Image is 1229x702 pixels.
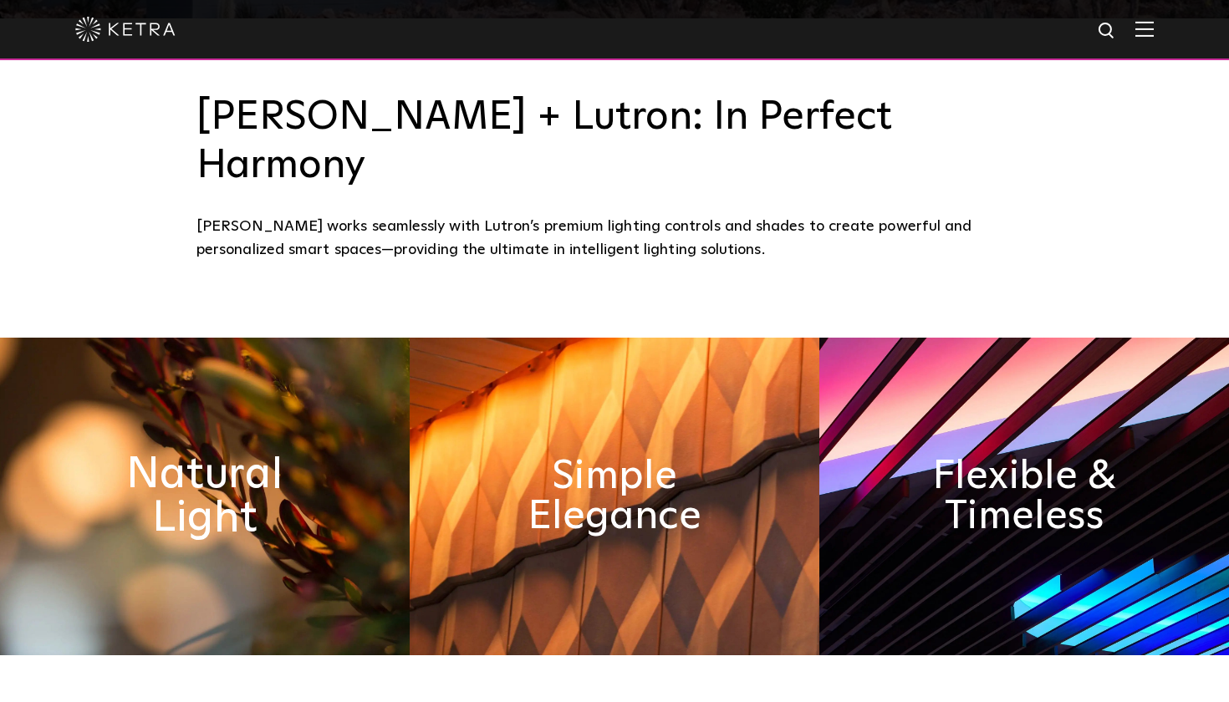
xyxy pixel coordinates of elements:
h2: Flexible & Timeless [922,456,1127,537]
h2: Simple Elegance [513,456,717,537]
h3: [PERSON_NAME] + Lutron: In Perfect Harmony [196,94,1033,190]
div: [PERSON_NAME] works seamlessly with Lutron’s premium lighting controls and shades to create power... [196,215,1033,262]
img: simple_elegance [410,338,819,655]
img: search icon [1097,21,1118,42]
img: ketra-logo-2019-white [75,17,176,42]
img: flexible_timeless_ketra [819,338,1229,655]
img: Hamburger%20Nav.svg [1135,21,1154,37]
h2: Natural Light [93,452,316,540]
